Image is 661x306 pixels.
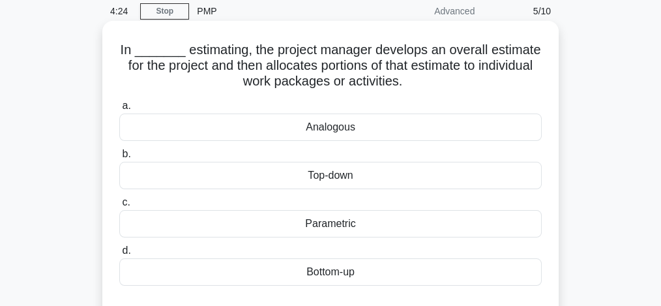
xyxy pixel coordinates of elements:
span: a. [122,100,130,111]
h5: In _______ estimating, the project manager develops an overall estimate for the project and then ... [118,42,543,90]
div: Analogous [119,114,542,141]
span: d. [122,245,130,256]
div: Bottom-up [119,258,542,286]
span: c. [122,196,130,207]
div: Parametric [119,210,542,237]
span: b. [122,148,130,159]
div: Top-down [119,162,542,189]
a: Stop [140,3,189,20]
